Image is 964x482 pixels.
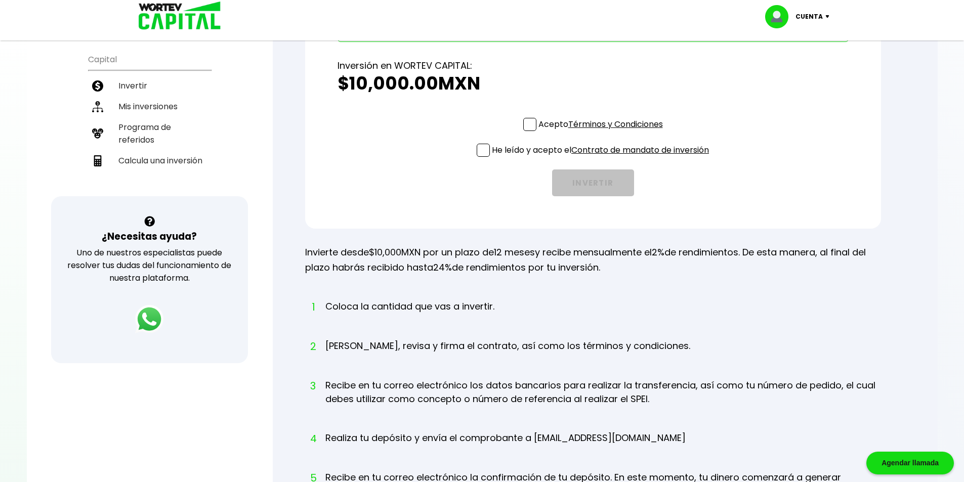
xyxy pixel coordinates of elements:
a: Invertir [88,75,211,96]
a: Términos y Condiciones [568,118,663,130]
span: 3 [310,378,315,393]
span: $10,000 [369,246,401,258]
p: Inversión en WORTEV CAPITAL: [338,58,849,73]
div: Agendar llamada [866,452,954,474]
h3: ¿Necesitas ayuda? [102,229,197,244]
a: Mis inversiones [88,96,211,117]
li: Realiza tu depósito y envía el comprobante a [EMAIL_ADDRESS][DOMAIN_NAME] [325,431,686,464]
ul: Capital [88,48,211,196]
li: [PERSON_NAME], revisa y firma el contrato, así como los términos y condiciones. [325,339,690,372]
button: INVERTIR [552,169,634,196]
img: profile-image [765,5,795,28]
p: Invierte desde MXN por un plazo de y recibe mensualmente el de rendimientos. De esta manera, al f... [305,245,881,275]
span: 2 [310,339,315,354]
span: 24% [433,261,452,274]
p: He leído y acepto el [492,144,709,156]
img: recomiendanos-icon.9b8e9327.svg [92,128,103,139]
span: 1 [310,299,315,315]
li: Recibe en tu correo electrónico los datos bancarios para realizar la transferencia, así como tu n... [325,378,881,425]
img: invertir-icon.b3b967d7.svg [92,80,103,92]
li: Coloca la cantidad que vas a invertir. [325,299,494,332]
a: Programa de referidos [88,117,211,150]
img: inversiones-icon.6695dc30.svg [92,101,103,112]
p: Acepto [538,118,663,130]
p: Uno de nuestros especialistas puede resolver tus dudas del funcionamiento de nuestra plataforma. [64,246,235,284]
span: 12 meses [494,246,535,258]
img: calculadora-icon.17d418c4.svg [92,155,103,166]
h2: $10,000.00 MXN [338,73,849,94]
span: 4 [310,431,315,446]
p: Cuenta [795,9,823,24]
a: Contrato de mandato de inversión [571,144,709,156]
span: 2% [652,246,664,258]
img: logos_whatsapp-icon.242b2217.svg [135,305,163,333]
img: icon-down [823,15,836,18]
a: Calcula una inversión [88,150,211,171]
